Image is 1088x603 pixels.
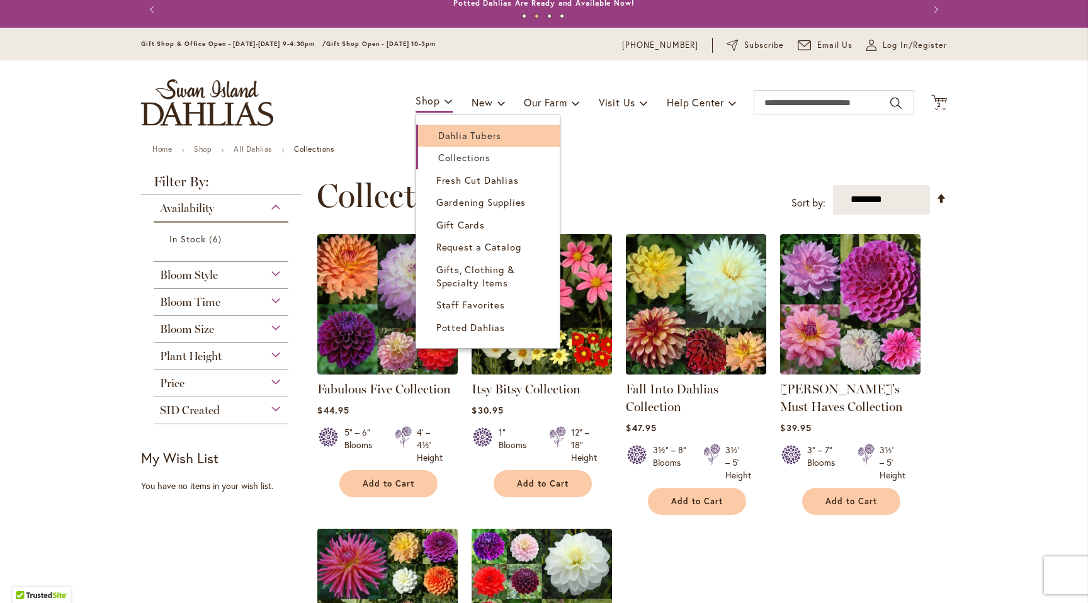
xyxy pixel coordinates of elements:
span: Bloom Time [160,295,220,309]
span: Staff Favorites [436,298,505,311]
div: 4' – 4½' Height [417,426,443,464]
span: Gifts, Clothing & Specialty Items [436,263,515,289]
span: Add to Cart [825,496,877,507]
a: Fall Into Dahlias Collection [626,381,718,414]
a: Gift Cards [416,214,560,236]
span: $47.95 [626,422,656,434]
span: Email Us [817,39,853,52]
div: 12" – 18" Height [571,426,597,464]
div: 1" Blooms [499,426,534,464]
button: 4 of 4 [560,14,564,18]
button: Add to Cart [802,488,900,515]
button: Add to Cart [339,470,438,497]
span: Add to Cart [363,478,414,489]
a: Fabulous Five Collection [317,365,458,377]
a: Shop [194,144,212,154]
strong: My Wish List [141,449,218,467]
span: Collections [317,177,474,215]
div: You have no items in your wish list. [141,480,309,492]
strong: Collections [294,144,334,154]
span: Potted Dahlias [436,321,505,334]
span: Dahlia Tubers [438,129,501,142]
a: Log In/Register [866,39,947,52]
a: In Stock 6 [169,232,276,245]
iframe: Launch Accessibility Center [9,558,45,594]
span: Collections [438,151,490,164]
span: Our Farm [524,96,567,109]
a: Itsy Bitsy Collection [472,365,612,377]
span: Gift Shop Open - [DATE] 10-3pm [326,40,436,48]
button: 3 of 4 [547,14,552,18]
span: $30.95 [472,404,503,416]
span: Log In/Register [883,39,947,52]
span: $39.95 [780,422,811,434]
img: Heather's Must Haves Collection [780,234,921,375]
span: Price [160,376,184,390]
strong: Filter By: [141,175,301,195]
span: Plant Height [160,349,222,363]
span: Subscribe [744,39,784,52]
span: Availability [160,201,214,215]
img: Fall Into Dahlias Collection [626,234,766,375]
span: Fresh Cut Dahlias [436,174,519,186]
a: Email Us [798,39,853,52]
a: [PHONE_NUMBER] [622,39,698,52]
span: Gift Shop & Office Open - [DATE]-[DATE] 9-4:30pm / [141,40,326,48]
button: 1 of 4 [522,14,526,18]
span: Shop [416,94,440,107]
span: $44.95 [317,404,349,416]
div: 3½' – 5' Height [880,444,905,482]
div: 3½" – 8" Blooms [653,444,688,482]
button: Add to Cart [494,470,592,497]
span: In Stock [169,233,206,245]
span: Help Center [667,96,724,109]
button: Add to Cart [648,488,746,515]
img: Fabulous Five Collection [317,234,458,375]
a: Itsy Bitsy Collection [472,381,581,397]
span: Visit Us [599,96,635,109]
div: 3" – 7" Blooms [807,444,842,482]
span: Bloom Style [160,268,218,282]
a: Fabulous Five Collection [317,381,451,397]
a: Home [152,144,172,154]
span: Add to Cart [517,478,569,489]
a: [PERSON_NAME]'s Must Haves Collection [780,381,903,414]
a: store logo [141,79,273,126]
div: 3½' – 5' Height [725,444,751,482]
span: Request a Catalog [436,240,521,253]
label: Sort by: [791,191,825,215]
span: 2 [937,101,941,109]
button: 2 [931,94,947,111]
a: Fall Into Dahlias Collection [626,365,766,377]
button: 2 of 4 [535,14,539,18]
div: 5" – 6" Blooms [344,426,380,464]
span: New [472,96,492,109]
span: SID Created [160,403,220,417]
span: 6 [209,232,224,245]
span: Add to Cart [671,496,723,507]
span: Bloom Size [160,322,214,336]
span: Gardening Supplies [436,196,526,208]
a: Subscribe [727,39,784,52]
a: Heather's Must Haves Collection [780,365,921,377]
a: All Dahlias [234,144,272,154]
